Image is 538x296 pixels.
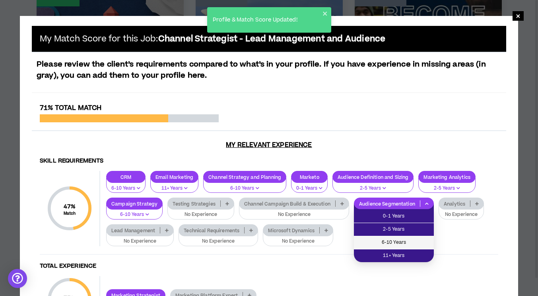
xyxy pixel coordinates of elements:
[333,174,413,180] p: Audience Definition and Sizing
[111,238,169,245] p: No Experience
[106,178,146,193] button: 6-10 Years
[439,204,484,220] button: No Experience
[208,185,281,192] p: 6-10 Years
[151,174,198,180] p: Email Marketing
[423,185,470,192] p: 2-5 Years
[291,178,328,193] button: 0-1 Years
[150,178,198,193] button: 11+ Years
[179,227,244,233] p: Technical Requirements
[106,204,163,220] button: 6-10 Years
[244,211,344,218] p: No Experience
[263,231,333,246] button: No Experience
[332,178,414,193] button: 2-5 Years
[296,185,322,192] p: 0-1 Years
[64,202,76,211] span: 47 %
[107,201,162,207] p: Campaign Strategy
[419,174,475,180] p: Marketing Analytics
[64,211,76,216] small: Match
[439,201,470,207] p: Analytics
[40,103,101,113] span: 71% Total Match
[111,185,140,192] p: 6-10 Years
[444,211,479,218] p: No Experience
[210,14,322,27] div: Profile & Match Score Updated!
[107,174,145,180] p: CRM
[40,34,385,44] h5: My Match Score for this Job:
[204,174,286,180] p: Channel Strategy and Planning
[263,227,319,233] p: Microsoft Dynamics
[354,201,420,207] p: Audience Segmentation
[40,263,498,270] h4: Total Experience
[359,225,429,234] span: 2-5 Years
[168,201,220,207] p: Testing Strategies
[106,231,174,246] button: No Experience
[516,11,521,21] span: ×
[239,201,335,207] p: Channel Campaign Build & Execution
[111,211,157,218] p: 6-10 Years
[167,204,234,220] button: No Experience
[107,227,160,233] p: Lead Management
[155,185,193,192] p: 11+ Years
[158,33,386,45] b: Channel Strategist - Lead Management and Audience
[359,251,429,260] span: 11+ Years
[322,10,328,17] button: close
[359,238,429,247] span: 6-10 Years
[173,211,229,218] p: No Experience
[268,238,328,245] p: No Experience
[40,157,498,165] h4: Skill Requirements
[359,212,429,221] span: 0-1 Years
[179,231,258,246] button: No Experience
[338,185,408,192] p: 2-5 Years
[32,141,506,149] h3: My Relevant Experience
[32,59,506,81] p: Please review the client’s requirements compared to what’s in your profile. If you have experienc...
[418,178,476,193] button: 2-5 Years
[203,178,286,193] button: 6-10 Years
[8,269,27,288] div: Open Intercom Messenger
[291,174,327,180] p: Marketo
[239,204,349,220] button: No Experience
[184,238,253,245] p: No Experience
